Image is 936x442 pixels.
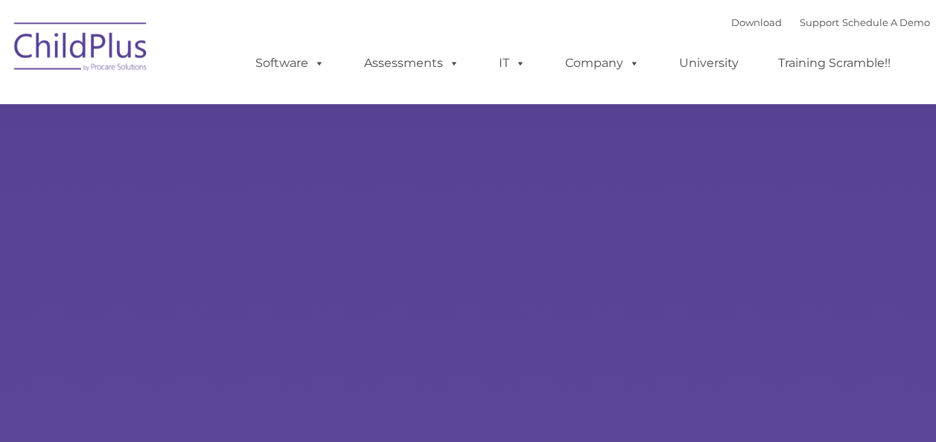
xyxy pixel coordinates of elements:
[241,48,340,78] a: Software
[484,48,541,78] a: IT
[664,48,754,78] a: University
[763,48,905,78] a: Training Scramble!!
[800,16,839,28] a: Support
[7,12,156,86] img: ChildPlus by Procare Solutions
[731,16,930,28] font: |
[842,16,930,28] a: Schedule A Demo
[349,48,474,78] a: Assessments
[731,16,782,28] a: Download
[550,48,655,78] a: Company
